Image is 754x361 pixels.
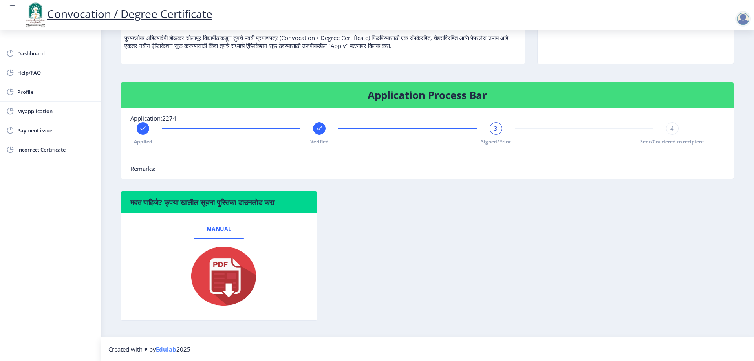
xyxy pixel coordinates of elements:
[130,165,156,172] span: Remarks:
[17,49,94,58] span: Dashboard
[207,226,231,232] span: Manual
[130,114,176,122] span: Application:2274
[124,18,522,49] p: पुण्यश्लोक अहिल्यादेवी होळकर सोलापूर विद्यापीठाकडून तुमचे पदवी प्रमाणपत्र (Convocation / Degree C...
[17,126,94,135] span: Payment issue
[24,2,47,28] img: logo
[134,138,152,145] span: Applied
[670,125,674,132] span: 4
[481,138,511,145] span: Signed/Print
[194,220,244,238] a: Manual
[17,68,94,77] span: Help/FAQ
[179,245,258,308] img: pdf.png
[108,345,190,353] span: Created with ♥ by 2025
[24,6,212,21] a: Convocation / Degree Certificate
[130,89,724,101] h4: Application Process Bar
[17,106,94,116] span: Myapplication
[17,87,94,97] span: Profile
[130,198,307,207] h6: मदत पाहिजे? कृपया खालील सूचना पुस्तिका डाउनलोड करा
[640,138,704,145] span: Sent/Couriered to recipient
[310,138,329,145] span: Verified
[494,125,498,132] span: 3
[17,145,94,154] span: Incorrect Certificate
[156,345,176,353] a: Edulab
